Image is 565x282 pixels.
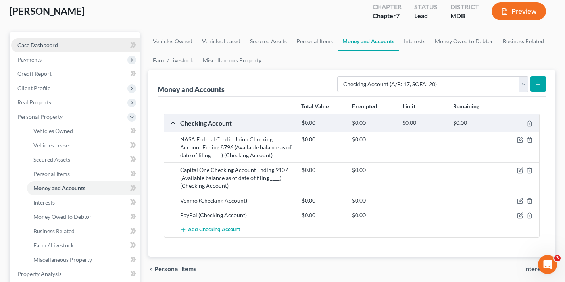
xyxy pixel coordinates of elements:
span: Personal Items [154,266,197,272]
strong: Limit [403,103,415,110]
a: Property Analysis [11,267,140,281]
div: Chapter [373,12,402,21]
div: PayPal (Checking Account) [176,211,298,219]
span: Property Analysis [17,270,61,277]
a: Money Owed to Debtor [27,210,140,224]
span: Credit Report [17,70,52,77]
div: Lead [414,12,438,21]
span: Vehicles Owned [33,127,73,134]
span: Vehicles Leased [33,142,72,149]
i: chevron_left [148,266,154,272]
span: Add Checking Account [188,227,240,233]
div: $0.00 [298,135,348,143]
a: Money and Accounts [27,181,140,195]
div: $0.00 [348,119,398,127]
a: Secured Assets [245,32,292,51]
a: Personal Items [292,32,338,51]
a: Interests [27,195,140,210]
span: 7 [396,12,400,19]
strong: Total Value [301,103,329,110]
a: Miscellaneous Property [198,51,266,70]
a: Farm / Livestock [27,238,140,253]
div: $0.00 [348,166,398,174]
span: Business Related [33,228,75,234]
a: Personal Items [27,167,140,181]
span: Farm / Livestock [33,242,74,249]
div: District [450,2,479,12]
div: Chapter [373,2,402,12]
div: MDB [450,12,479,21]
span: Client Profile [17,85,50,91]
span: Personal Property [17,113,63,120]
div: Capital One Checking Account Ending 9107 (Available balance as of date of filing ____) (Checking ... [176,166,298,190]
a: Money Owed to Debtor [430,32,498,51]
a: Money and Accounts [338,32,399,51]
span: Money Owed to Debtor [33,213,92,220]
span: Payments [17,56,42,63]
span: [PERSON_NAME] [10,5,85,17]
a: Secured Assets [27,153,140,167]
a: Interests [399,32,430,51]
span: Case Dashboard [17,42,58,48]
strong: Remaining [453,103,479,110]
a: Business Related [498,32,549,51]
button: Preview [492,2,546,20]
div: $0.00 [348,197,398,205]
div: $0.00 [398,119,449,127]
div: Venmo (Checking Account) [176,197,298,205]
span: 3 [554,255,561,261]
button: Add Checking Account [180,222,240,237]
a: Vehicles Leased [27,138,140,153]
a: Farm / Livestock [148,51,198,70]
span: Secured Assets [33,156,70,163]
div: $0.00 [298,211,348,219]
div: $0.00 [348,135,398,143]
div: Money and Accounts [158,85,225,94]
a: Vehicles Owned [148,32,197,51]
span: Personal Items [33,170,70,177]
a: Credit Report [11,67,140,81]
button: chevron_left Personal Items [148,266,197,272]
span: Real Property [17,99,52,106]
iframe: Intercom live chat [538,255,557,274]
span: Miscellaneous Property [33,256,92,263]
a: Miscellaneous Property [27,253,140,267]
a: Vehicles Leased [197,32,245,51]
span: Money and Accounts [33,185,85,191]
div: $0.00 [348,211,398,219]
a: Vehicles Owned [27,124,140,138]
button: Interests chevron_right [524,266,555,272]
a: Case Dashboard [11,38,140,52]
div: $0.00 [298,166,348,174]
div: $0.00 [298,197,348,205]
span: Interests [524,266,549,272]
a: Business Related [27,224,140,238]
strong: Exempted [352,103,377,110]
div: $0.00 [449,119,500,127]
span: Interests [33,199,55,206]
div: $0.00 [298,119,348,127]
div: Checking Account [176,119,298,127]
div: Status [414,2,438,12]
div: NASA Federal Credit Union Checking Account Ending 8796 (Available balance as of date of filing __... [176,135,298,159]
